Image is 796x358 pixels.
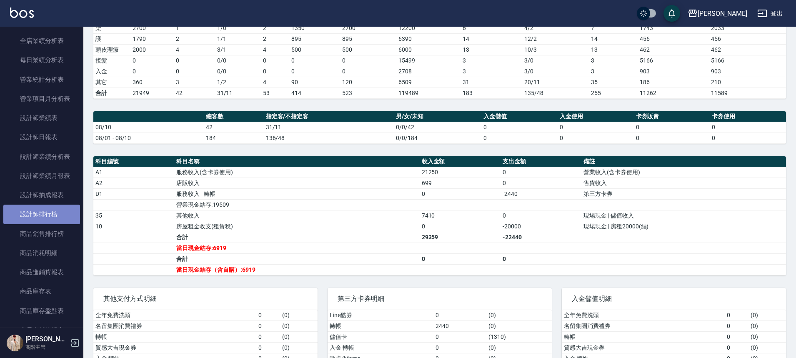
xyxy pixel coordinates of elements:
td: 質感大吉現金券 [562,342,725,353]
td: 2 [261,23,289,33]
td: 0 [420,188,501,199]
td: 136/48 [264,133,394,143]
td: 5166 [638,55,709,66]
td: 3 [461,66,522,77]
td: 08/01 - 08/10 [93,133,204,143]
td: 6 [461,23,522,33]
td: 0 [340,66,396,77]
td: 0 [289,66,340,77]
table: a dense table [93,156,786,275]
td: 31/11 [264,122,394,133]
a: 商品消耗明細 [3,243,80,263]
td: 5166 [709,55,786,66]
td: 0 [174,55,215,66]
td: 0 [481,133,558,143]
td: 119489 [396,88,460,98]
a: 設計師排行榜 [3,205,80,224]
a: 營業統計分析表 [3,70,80,89]
th: 支出金額 [501,156,581,167]
td: 轉帳 [328,320,433,331]
td: 11262 [638,88,709,98]
td: 現場現金 | 儲值收入 [581,210,786,221]
td: 210 [709,77,786,88]
a: 設計師業績分析表 [3,147,80,166]
td: 1790 [130,33,174,44]
td: 895 [289,33,340,44]
th: 卡券使用 [710,111,786,122]
td: 營業現金結存:19509 [174,199,419,210]
td: 1350 [289,23,340,33]
td: 0 [710,133,786,143]
h5: [PERSON_NAME] [25,335,68,343]
td: 名留集團消費禮券 [93,320,256,331]
td: 7410 [420,210,501,221]
td: 0 / 0 [215,55,261,66]
td: 120 [340,77,396,88]
td: 903 [709,66,786,77]
th: 入金儲值 [481,111,558,122]
button: save [663,5,680,22]
td: 0 [261,66,289,77]
a: 會員卡銷售報表 [3,320,80,340]
td: 183 [461,88,522,98]
a: 每日業績分析表 [3,50,80,70]
td: 房屋租金收支(租賃稅) [174,221,419,232]
td: 合計 [93,88,130,98]
td: 0 [433,310,486,321]
button: 登出 [754,6,786,21]
td: 合計 [174,253,419,264]
td: 14 [461,33,522,44]
td: 21949 [130,88,174,98]
td: 入金 轉帳 [328,342,433,353]
td: 135/48 [522,88,589,98]
td: 0 [130,55,174,66]
td: -20000 [501,221,581,232]
td: 414 [289,88,340,98]
td: 13 [461,44,522,55]
td: 523 [340,88,396,98]
td: ( 0 ) [486,310,552,321]
td: 第三方卡券 [581,188,786,199]
td: 42 [204,122,264,133]
td: 6509 [396,77,460,88]
td: 2700 [340,23,396,33]
td: 29359 [420,232,501,243]
table: a dense table [93,111,786,144]
td: 08/10 [93,122,204,133]
td: 6000 [396,44,460,55]
td: 2033 [709,23,786,33]
td: 20 / 11 [522,77,589,88]
td: 1 / 1 [215,33,261,44]
td: 0 [174,66,215,77]
img: Logo [10,8,34,18]
td: 0 [725,331,749,342]
td: 456 [638,33,709,44]
td: 1 [174,23,215,33]
a: 商品銷售排行榜 [3,224,80,243]
a: 商品庫存表 [3,282,80,301]
td: 營業收入(含卡券使用) [581,167,786,178]
td: 入金 [93,66,130,77]
td: 0 [256,310,280,321]
th: 指定客/不指定客 [264,111,394,122]
td: 35 [589,77,638,88]
a: 全店業績分析表 [3,31,80,50]
td: ( 0 ) [280,331,318,342]
td: 0 [501,178,581,188]
td: 0 [256,342,280,353]
td: 184 [204,133,264,143]
td: 2000 [130,44,174,55]
th: 收入金額 [420,156,501,167]
button: [PERSON_NAME] [684,5,751,22]
td: 53 [261,88,289,98]
td: 0 [340,55,396,66]
td: 462 [709,44,786,55]
td: 服務收入 - 轉帳 [174,188,419,199]
td: 13 [589,44,638,55]
td: 3 [589,55,638,66]
td: 699 [420,178,501,188]
a: 設計師抽成報表 [3,185,80,205]
td: ( 0 ) [280,310,318,321]
td: 當日現金結存（含自購）:6919 [174,264,419,275]
td: 0 [261,55,289,66]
